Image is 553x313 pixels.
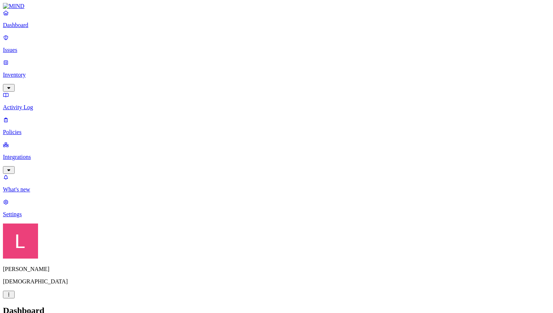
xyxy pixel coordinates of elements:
p: Dashboard [3,22,550,28]
p: Policies [3,129,550,135]
a: Activity Log [3,92,550,111]
a: Integrations [3,141,550,173]
img: Landen Brown [3,224,38,259]
p: Settings [3,211,550,218]
img: MIND [3,3,25,9]
p: Inventory [3,72,550,78]
a: Issues [3,34,550,53]
p: Issues [3,47,550,53]
a: What's new [3,174,550,193]
p: [DEMOGRAPHIC_DATA] [3,278,550,285]
p: What's new [3,186,550,193]
a: Policies [3,117,550,135]
a: Inventory [3,59,550,91]
a: Settings [3,199,550,218]
a: MIND [3,3,550,9]
p: Activity Log [3,104,550,111]
a: Dashboard [3,9,550,28]
p: Integrations [3,154,550,160]
p: [PERSON_NAME] [3,266,550,272]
